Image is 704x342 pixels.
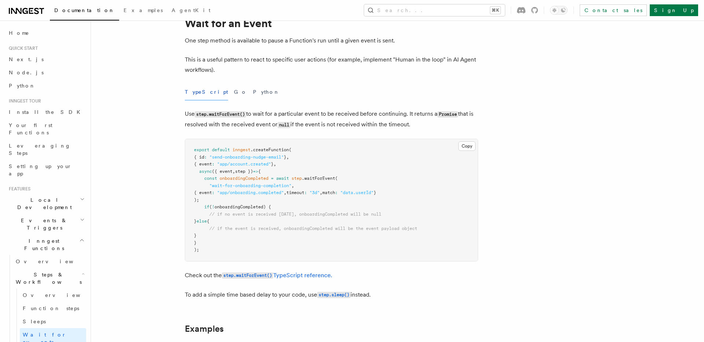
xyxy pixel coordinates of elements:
[6,139,86,160] a: Leveraging Steps
[9,56,44,62] span: Next.js
[320,190,322,195] span: ,
[212,204,214,209] span: !
[490,7,500,14] kbd: ⌘K
[9,109,85,115] span: Install the SDK
[194,190,212,195] span: { event
[185,290,478,300] p: To add a simple time based delay to your code, use instead.
[222,272,332,279] a: step.waitForEvent()TypeScript reference.
[119,2,167,20] a: Examples
[6,217,80,231] span: Events & Triggers
[6,234,86,255] button: Inngest Functions
[209,212,381,217] span: // if no event is received [DATE], onboardingCompleted will be null
[194,197,199,202] span: );
[9,83,36,89] span: Python
[6,193,86,214] button: Local Development
[9,122,52,135] span: Your first Functions
[364,4,505,16] button: Search...⌘K
[13,268,86,289] button: Steps & Workflows
[124,7,163,13] span: Examples
[204,176,217,181] span: const
[6,53,86,66] a: Next.js
[6,79,86,92] a: Python
[220,176,268,181] span: onboardingCompleted
[185,84,228,100] button: TypeScript
[235,169,253,174] span: step })
[212,161,214,167] span: :
[185,55,478,75] p: This is a useful pattern to react to specific user actions (for example, implement "Human in the ...
[6,98,41,104] span: Inngest tour
[232,169,235,174] span: ,
[291,183,294,188] span: ,
[302,176,335,181] span: .waitForEvent
[23,319,46,324] span: Sleeps
[9,163,72,176] span: Setting up your app
[437,111,458,118] code: Promise
[550,6,568,15] button: Toggle dark mode
[214,204,271,209] span: onboardingCompleted) {
[253,169,258,174] span: =>
[6,119,86,139] a: Your first Functions
[217,161,271,167] span: "app/account.created"
[194,233,197,238] span: }
[195,111,246,118] code: step.waitForEvent()
[335,176,338,181] span: (
[194,147,209,152] span: export
[309,190,320,195] span: "3d"
[16,259,91,264] span: Overview
[271,161,274,167] span: }
[194,240,197,245] span: }
[204,204,209,209] span: if
[335,190,338,195] span: :
[185,270,478,281] p: Check out the
[23,305,79,311] span: Function steps
[6,196,80,211] span: Local Development
[185,36,478,46] p: One step method is available to pause a Function's run until a given event is sent.
[9,70,44,75] span: Node.js
[6,66,86,79] a: Node.js
[271,176,274,181] span: =
[340,190,374,195] span: "data.userId"
[234,84,247,100] button: Go
[276,176,289,181] span: await
[185,109,478,130] p: Use to wait for a particular event to be received before continuing. It returns a that is resolve...
[185,324,224,334] a: Examples
[322,190,335,195] span: match
[284,155,286,160] span: }
[253,84,280,100] button: Python
[194,155,204,160] span: { id
[212,169,232,174] span: ({ event
[212,147,230,152] span: default
[172,7,210,13] span: AgentKit
[317,292,351,298] code: step.sleep()
[304,190,307,195] span: :
[286,155,289,160] span: ,
[6,214,86,234] button: Events & Triggers
[291,176,302,181] span: step
[209,226,417,231] span: // if the event is received, onboardingCompleted will be the event payload object
[194,161,212,167] span: { event
[278,122,290,128] code: null
[50,2,119,21] a: Documentation
[580,4,647,16] a: Contact sales
[222,272,273,279] code: step.waitForEvent()
[194,219,197,224] span: }
[250,147,289,152] span: .createFunction
[197,219,207,224] span: else
[167,2,215,20] a: AgentKit
[207,219,209,224] span: {
[209,155,284,160] span: "send-onboarding-nudge-email"
[6,105,86,119] a: Install the SDK
[284,190,286,195] span: ,
[9,143,71,156] span: Leveraging Steps
[289,147,291,152] span: (
[209,204,212,209] span: (
[194,247,199,252] span: );
[6,237,79,252] span: Inngest Functions
[274,161,276,167] span: ,
[199,169,212,174] span: async
[217,190,284,195] span: "app/onboarding.completed"
[212,190,214,195] span: :
[458,141,476,151] button: Copy
[54,7,115,13] span: Documentation
[23,292,98,298] span: Overview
